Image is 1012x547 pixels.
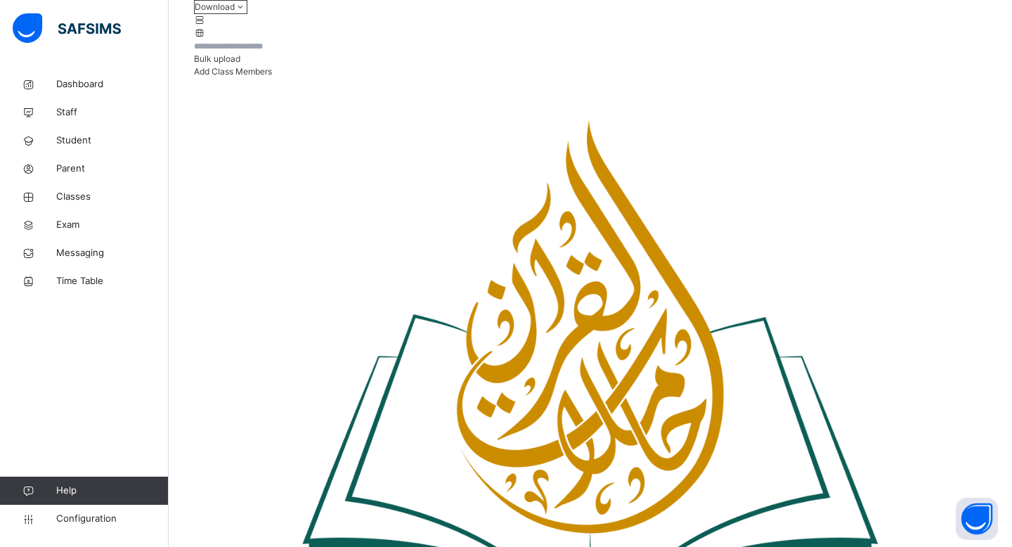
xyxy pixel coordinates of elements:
span: Configuration [56,512,168,526]
span: Add Class Members [194,66,272,77]
span: Classes [56,190,169,204]
img: safsims [13,13,121,43]
span: Exam [56,218,169,232]
span: Messaging [56,246,169,260]
span: Parent [56,162,169,176]
button: Open asap [956,498,998,540]
span: Help [56,484,168,498]
span: Download [195,1,235,12]
span: Staff [56,105,169,120]
span: Dashboard [56,77,169,91]
span: Student [56,134,169,148]
span: Bulk upload [194,53,240,64]
span: Time Table [56,274,169,288]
